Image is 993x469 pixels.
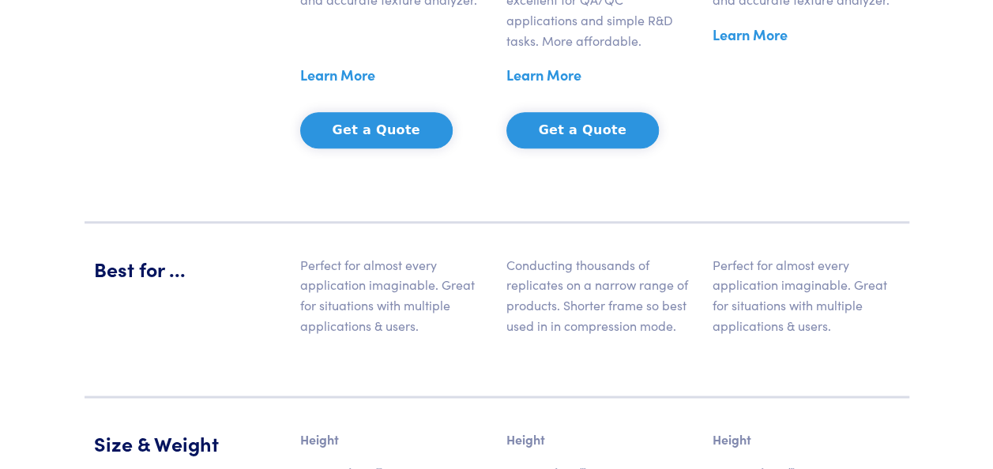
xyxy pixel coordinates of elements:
[506,112,659,148] button: Get a Quote
[300,112,453,148] button: Get a Quote
[300,255,487,336] p: Perfect for almost every application imaginable. Great for situations with multiple applications ...
[713,255,900,336] p: Perfect for almost every application imaginable. Great for situations with multiple applications ...
[506,63,581,87] a: Learn More
[713,430,751,450] p: Height
[300,430,339,450] p: Height
[713,23,788,47] a: Learn More
[506,430,545,450] p: Height
[300,63,375,87] a: Learn More
[506,255,694,336] p: Conducting thousands of replicates on a narrow range of products. Shorter frame so best used in i...
[94,255,281,283] h5: Best for ...
[94,430,281,457] h5: Size & Weight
